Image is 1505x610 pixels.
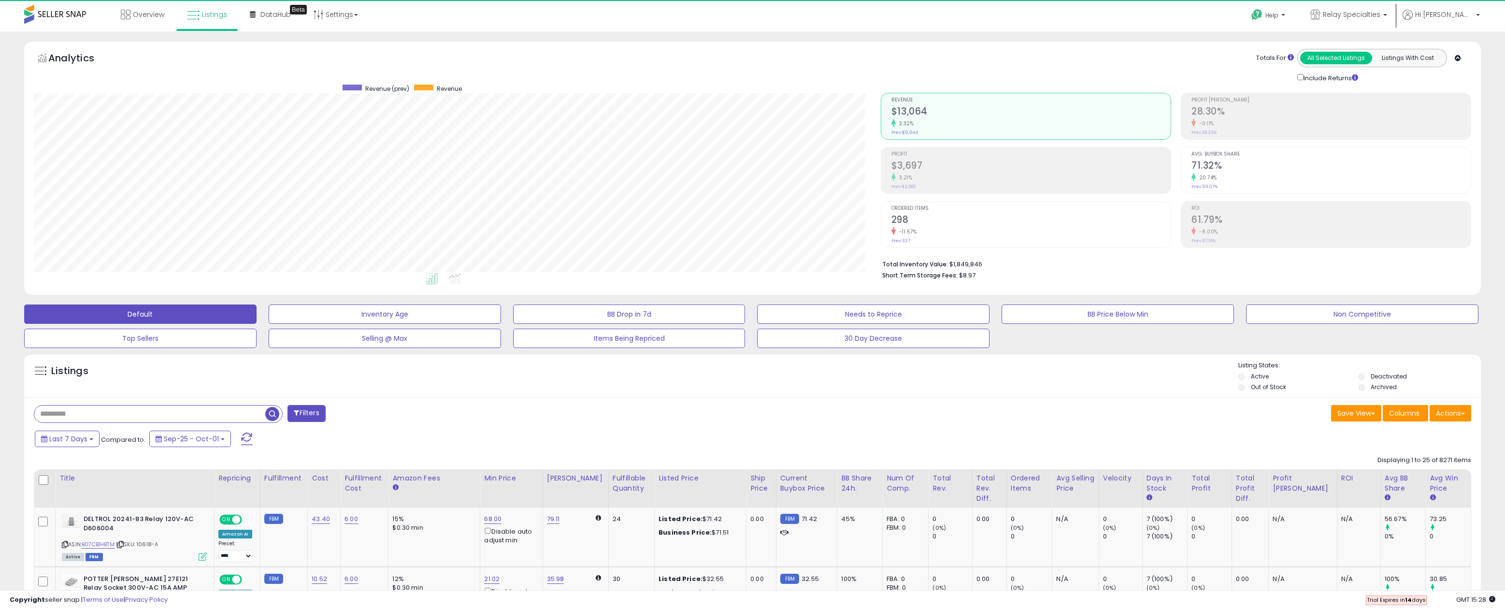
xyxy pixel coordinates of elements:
[1430,405,1471,421] button: Actions
[269,305,501,324] button: Inventory Age
[1385,532,1425,541] div: 0%
[802,514,817,523] span: 71.42
[891,206,1171,211] span: Ordered Items
[1011,575,1052,583] div: 0
[1341,515,1373,523] div: N/A
[513,329,745,348] button: Items Being Repriced
[932,515,972,523] div: 0
[218,590,252,598] div: Amazon AI
[932,473,968,494] div: Total Rev.
[484,574,500,584] a: 21.02
[1341,473,1376,483] div: ROI
[1236,575,1261,583] div: 0.00
[887,575,921,583] div: FBA: 0
[269,329,501,348] button: Selling @ Max
[392,515,473,523] div: 15%
[1251,383,1286,391] label: Out of Stock
[1430,515,1471,523] div: 73.25
[1147,524,1160,532] small: (0%)
[437,85,462,93] span: Revenue
[887,583,921,592] div: FBM: 0
[891,238,910,244] small: Prev: 337
[1191,184,1218,189] small: Prev: 59.07%
[1103,584,1117,592] small: (0%)
[976,515,999,523] div: 0.00
[392,473,476,483] div: Amazon Fees
[48,51,113,67] h5: Analytics
[484,514,502,524] a: 68.00
[24,305,257,324] button: Default
[841,575,875,583] div: 100%
[133,10,164,19] span: Overview
[1383,405,1428,421] button: Columns
[1191,515,1232,523] div: 0
[164,434,219,444] span: Sep-25 - Oct-01
[1103,515,1142,523] div: 0
[220,516,232,524] span: ON
[1236,515,1261,523] div: 0.00
[1056,473,1094,494] div: Avg Selling Price
[1273,515,1329,523] div: N/A
[932,524,946,532] small: (0%)
[392,575,473,583] div: 12%
[1385,575,1425,583] div: 100%
[1191,575,1232,583] div: 0
[1323,10,1380,19] span: Relay Specialties
[484,526,535,545] div: Disable auto adjust min
[887,515,921,523] div: FBA: 0
[659,575,739,583] div: $32.55
[287,405,325,422] button: Filters
[932,584,946,592] small: (0%)
[887,523,921,532] div: FBM: 0
[1147,532,1188,541] div: 7 (100%)
[1430,494,1435,502] small: Avg Win Price.
[10,595,168,605] div: seller snap | |
[264,473,303,483] div: Fulfillment
[218,530,252,538] div: Amazon AI
[1385,494,1390,502] small: Avg BB Share.
[891,214,1171,227] h2: 298
[1251,372,1269,380] label: Active
[1236,473,1265,504] div: Total Profit Diff.
[344,514,358,524] a: 6.00
[613,515,647,523] div: 24
[1103,524,1117,532] small: (0%)
[757,329,989,348] button: 30 Day Decrease
[757,305,989,324] button: Needs to Reprice
[62,575,81,589] img: 11QaEAf-pRL._SL40_.jpg
[484,586,535,605] div: Disable auto adjust min
[659,514,702,523] b: Listed Price:
[35,431,100,447] button: Last 7 Days
[1191,98,1471,103] span: Profit [PERSON_NAME]
[1011,524,1024,532] small: (0%)
[1147,575,1188,583] div: 7 (100%)
[83,595,124,604] a: Terms of Use
[891,152,1171,157] span: Profit
[1196,120,1214,127] small: -0.11%
[1103,473,1138,483] div: Velocity
[260,10,291,19] span: DataHub
[659,528,739,537] div: $71.51
[1372,52,1444,64] button: Listings With Cost
[1103,532,1142,541] div: 0
[932,575,972,583] div: 0
[51,364,88,378] h5: Listings
[659,588,712,597] b: Business Price:
[750,515,769,523] div: 0.00
[547,574,564,584] a: 35.98
[1251,9,1263,21] i: Get Help
[84,575,201,604] b: POTTER [PERSON_NAME] 27E121 Relay Socket 300V-AC 15A AMP D427369
[116,540,158,548] span: | SKU: 10618-A
[513,305,745,324] button: BB Drop in 7d
[1371,383,1397,391] label: Archived
[82,540,115,549] a: B07CB1HBTM
[344,473,384,494] div: Fulfillment Cost
[1147,584,1160,592] small: (0%)
[1371,372,1407,380] label: Deactivated
[62,515,207,560] div: ASIN:
[932,532,972,541] div: 0
[218,540,253,562] div: Preset:
[891,106,1171,119] h2: $13,064
[10,595,45,604] strong: Copyright
[1256,54,1294,63] div: Totals For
